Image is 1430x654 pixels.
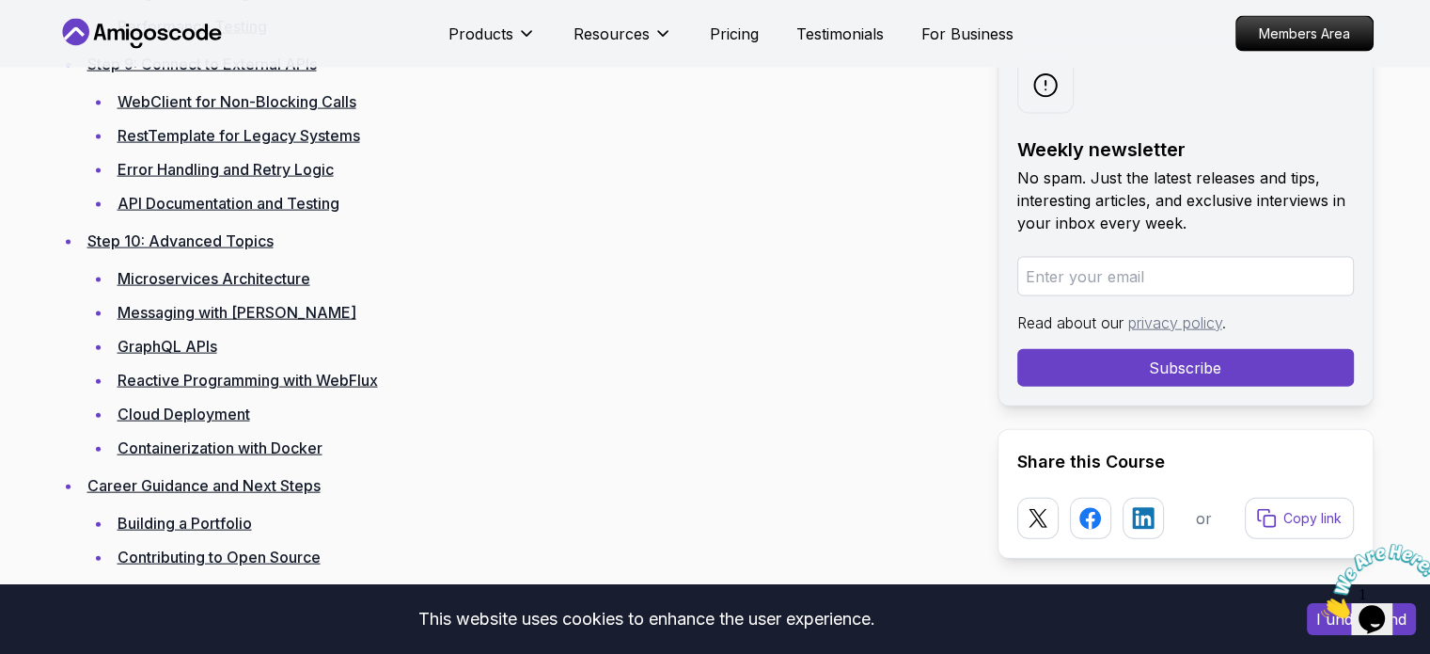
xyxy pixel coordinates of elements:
[1235,16,1374,52] a: Members Area
[118,405,250,423] a: Cloud Deployment
[1017,257,1354,296] input: Enter your email
[118,582,349,600] a: Staying Current with Technology
[1236,17,1373,51] p: Members Area
[921,23,1014,45] a: For Business
[118,439,322,457] a: Containerization with Docker
[574,23,650,45] p: Resources
[1283,509,1342,528] p: Copy link
[1017,311,1354,334] p: Read about our .
[8,8,124,82] img: Chat attention grabber
[1017,449,1354,475] h2: Share this Course
[118,92,356,111] a: WebClient for Non-Blocking Calls
[448,23,536,60] button: Products
[14,598,1279,640] div: This website uses cookies to enhance the user experience.
[796,23,884,45] a: Testimonials
[118,337,217,356] a: GraphQL APIs
[1128,313,1222,332] a: privacy policy
[1313,536,1430,626] iframe: chat widget
[118,514,252,533] a: Building a Portfolio
[118,194,339,213] a: API Documentation and Testing
[448,23,513,45] p: Products
[8,8,15,24] span: 1
[1017,349,1354,387] button: Subscribe
[1196,507,1212,530] p: or
[87,231,274,250] a: Step 10: Advanced Topics
[118,548,321,566] a: Contributing to Open Source
[118,371,378,390] a: Reactive Programming with WebFlux
[118,269,310,288] a: Microservices Architecture
[118,160,334,179] a: Error Handling and Retry Logic
[118,126,360,145] a: RestTemplate for Legacy Systems
[710,23,759,45] a: Pricing
[1017,167,1354,234] p: No spam. Just the latest releases and tips, interesting articles, and exclusive interviews in you...
[87,476,321,495] a: Career Guidance and Next Steps
[118,303,356,322] a: Messaging with [PERSON_NAME]
[1017,136,1354,163] h2: Weekly newsletter
[1245,498,1354,539] button: Copy link
[1307,603,1416,635] button: Accept cookies
[574,23,672,60] button: Resources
